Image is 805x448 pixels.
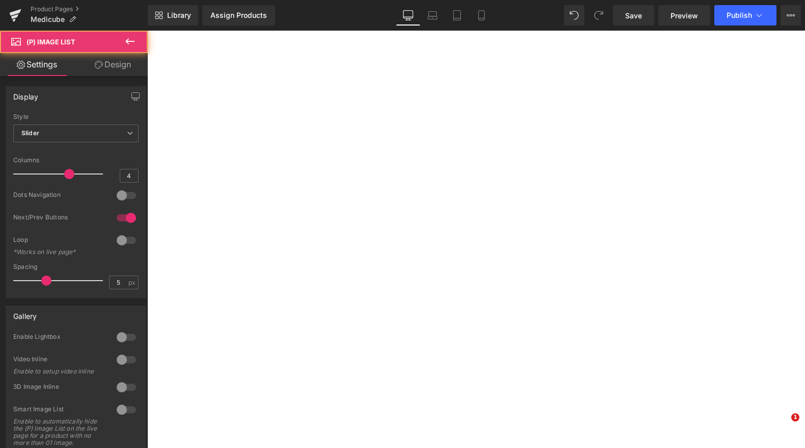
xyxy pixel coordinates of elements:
[727,11,752,19] span: Publish
[148,5,198,26] a: New Library
[781,5,801,26] button: More
[13,306,37,320] div: Gallery
[714,5,776,26] button: Publish
[13,248,105,256] div: *Works on live page*
[13,418,105,446] div: Enable to automatically hide the (P) Image List on the live page for a product with no more than ...
[13,157,139,164] div: Columns
[658,5,710,26] a: Preview
[13,87,38,101] div: Display
[420,5,445,26] a: Laptop
[13,113,139,120] div: Style
[396,5,420,26] a: Desktop
[770,413,795,438] iframe: Intercom live chat
[31,15,65,23] span: Medicube
[13,213,106,224] div: Next/Prev Buttons
[128,279,137,286] span: px
[21,129,39,137] b: Slider
[13,355,106,366] div: Video Inline
[167,11,191,20] span: Library
[13,236,106,246] div: Loop
[26,38,75,46] span: (P) Image List
[625,10,642,21] span: Save
[13,333,106,343] div: Enable Lightbox
[13,405,106,416] div: Smart Image List
[13,263,139,270] div: Spacing
[469,5,494,26] a: Mobile
[13,191,106,202] div: Dots Navigation
[588,5,609,26] button: Redo
[564,5,584,26] button: Undo
[76,53,150,76] a: Design
[670,10,698,21] span: Preview
[13,383,106,393] div: 3D Image Inline
[13,368,105,375] div: Enable to setup video inline
[31,5,148,13] a: Product Pages
[791,413,799,421] span: 1
[445,5,469,26] a: Tablet
[210,11,267,19] div: Assign Products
